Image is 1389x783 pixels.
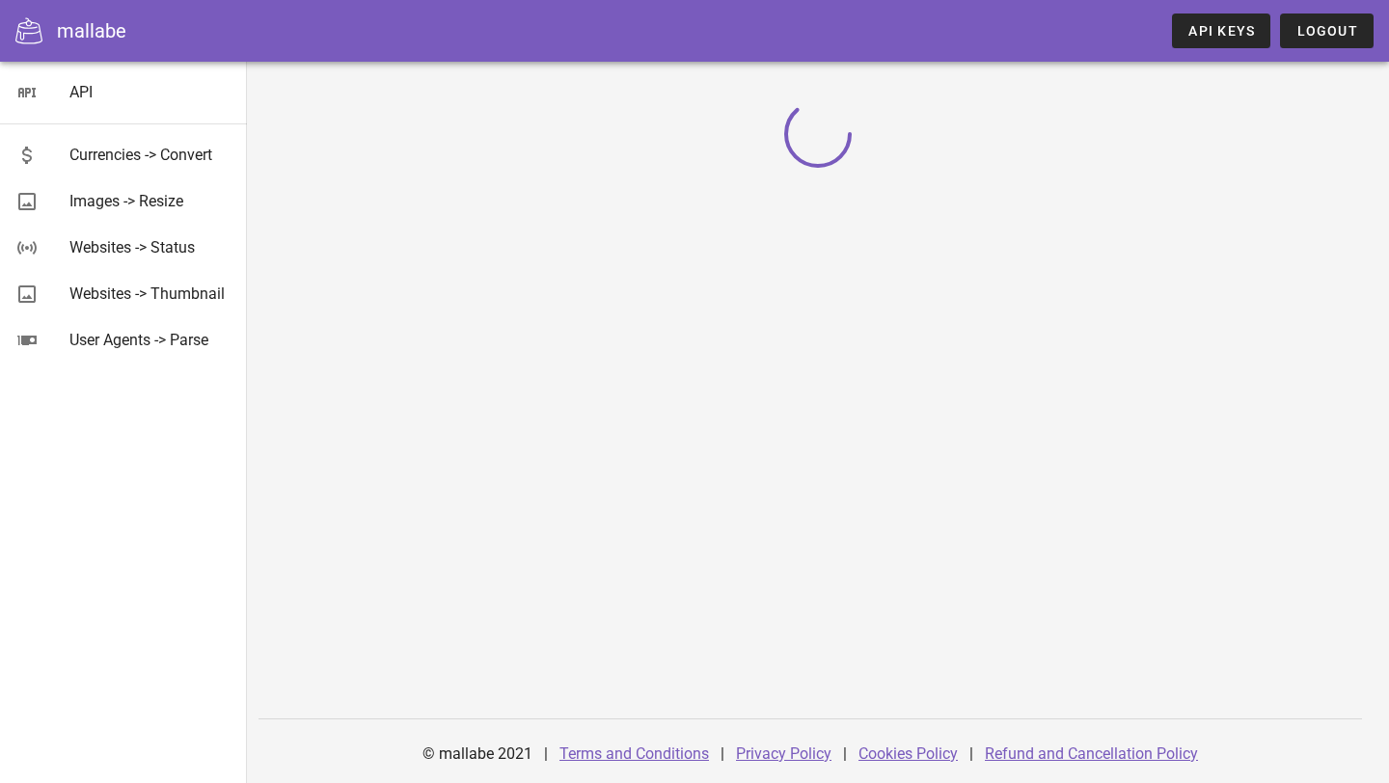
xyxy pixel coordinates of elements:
[411,731,544,777] div: © mallabe 2021
[1280,13,1374,48] button: Logout
[843,731,847,777] div: |
[969,731,973,777] div: |
[69,83,231,101] div: API
[57,16,126,45] div: mallabe
[1295,23,1358,39] span: Logout
[1187,23,1255,39] span: API Keys
[69,192,231,210] div: Images -> Resize
[69,146,231,164] div: Currencies -> Convert
[1172,13,1270,48] a: API Keys
[544,731,548,777] div: |
[721,731,724,777] div: |
[69,284,231,303] div: Websites -> Thumbnail
[736,744,831,763] a: Privacy Policy
[559,744,709,763] a: Terms and Conditions
[985,744,1198,763] a: Refund and Cancellation Policy
[69,331,231,349] div: User Agents -> Parse
[858,744,958,763] a: Cookies Policy
[69,238,231,256] div: Websites -> Status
